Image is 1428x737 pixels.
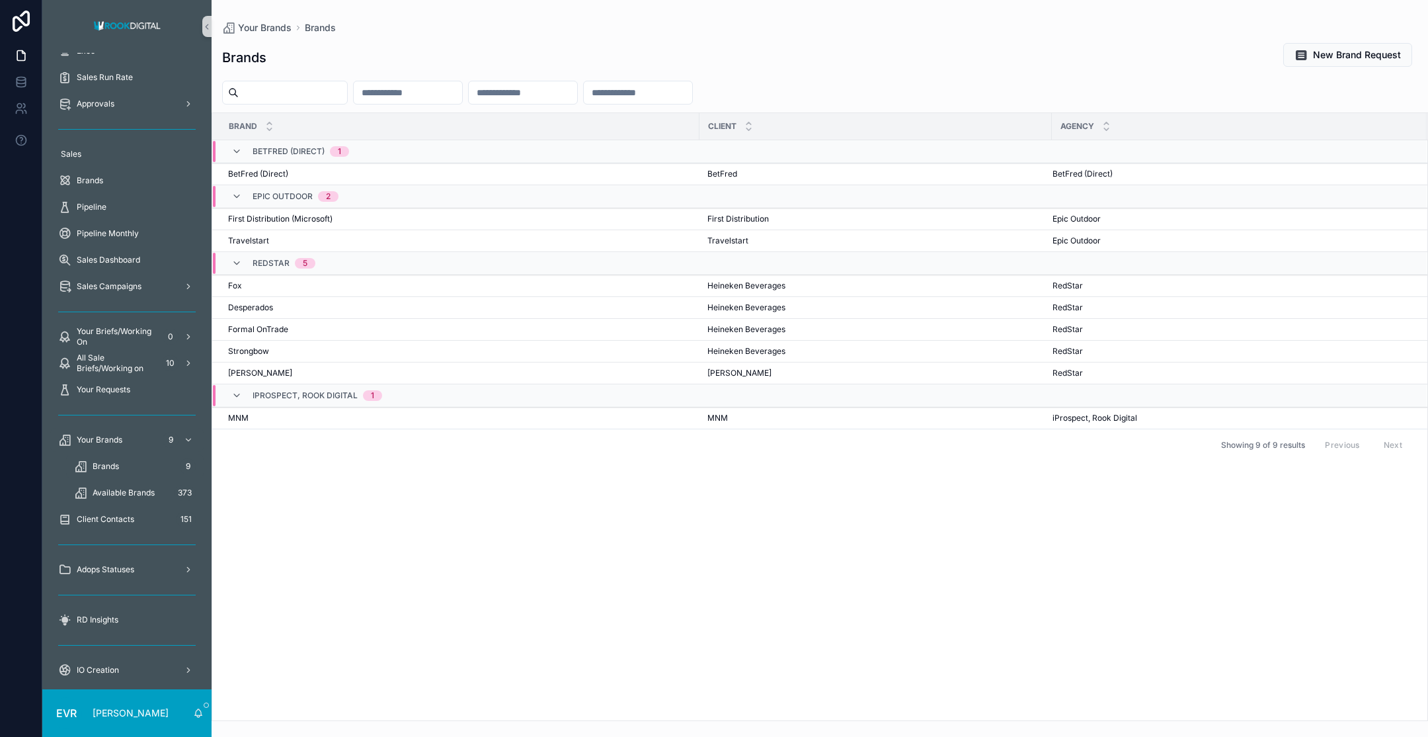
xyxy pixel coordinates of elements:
span: Pipeline Monthly [77,228,139,239]
span: BetFred (Direct) [253,146,325,157]
span: Sales Dashboard [77,255,140,265]
a: RedStar [1052,281,1411,291]
div: 1 [338,146,341,157]
a: BetFred (Direct) [228,169,692,179]
a: RedStar [1052,324,1411,335]
span: RD Insights [77,615,118,625]
span: Your Brands [77,435,122,445]
a: Fox [228,281,692,291]
span: Heineken Beverages [707,302,785,313]
a: Your Briefs/Working On0 [50,325,204,349]
span: Epic Outdoor [253,191,313,202]
span: RedStar [1052,368,1083,378]
a: Pipeline [50,195,204,219]
a: Heineken Beverages [707,302,1044,313]
a: Client Contacts151 [50,507,204,531]
div: 9 [163,432,178,448]
a: Heineken Beverages [707,281,1044,291]
a: MNM [228,413,692,423]
a: RedStar [1052,368,1411,378]
span: Brands [77,175,103,186]
span: Travelstart [228,236,269,246]
div: 1 [371,390,374,401]
span: Epic Outdoor [1052,214,1101,224]
span: Heineken Beverages [707,324,785,335]
a: Sales Campaigns [50,275,204,298]
span: Client Contacts [77,514,134,525]
span: Epic Outdoor [1052,236,1101,246]
span: Heineken Beverages [707,281,785,291]
a: Travelstart [707,236,1044,246]
span: Sales Run Rate [77,72,133,83]
a: MNM [707,413,1044,423]
a: Your Requests [50,378,204,402]
a: [PERSON_NAME] [707,368,1044,378]
div: 373 [174,485,196,501]
a: Brands9 [66,455,204,478]
span: Desperados [228,302,273,313]
span: Fox [228,281,242,291]
a: Travelstart [228,236,692,246]
a: [PERSON_NAME] [228,368,692,378]
a: BetFred [707,169,1044,179]
span: BetFred (Direct) [228,169,288,179]
span: iProspect, Rook Digital [253,390,358,401]
a: IO Creation [50,658,204,682]
span: First Distribution (Microsoft) [228,214,333,224]
a: Sales Dashboard [50,248,204,272]
a: Sales [50,142,204,166]
a: Heineken Beverages [707,346,1044,357]
div: 9 [180,458,196,474]
span: [PERSON_NAME] [228,368,292,378]
span: All Sale Briefs/Working on [77,353,157,374]
span: Agency [1060,121,1094,132]
span: Sales [61,149,81,159]
span: IO Creation [77,665,119,675]
span: MNM [707,413,728,423]
p: [PERSON_NAME] [93,707,169,720]
span: BetFred (Direct) [1052,169,1113,179]
a: First Distribution (Microsoft) [228,214,692,224]
a: RedStar [1052,302,1411,313]
span: iProspect, Rook Digital [1052,413,1137,423]
span: Approvals [77,99,114,109]
span: EVR [56,705,77,721]
a: All Sale Briefs/Working on10 [50,351,204,375]
a: Your Brands [222,21,292,34]
span: First Distribution [707,214,769,224]
a: Adops Statuses [50,558,204,582]
span: RedStar [1052,346,1083,357]
a: Epic Outdoor [1052,214,1411,224]
span: [PERSON_NAME] [707,368,772,378]
span: Sales Campaigns [77,281,141,292]
a: iProspect, Rook Digital [1052,413,1411,423]
span: RedStar [1052,324,1083,335]
span: Client [708,121,736,132]
span: Showing 9 of 9 results [1221,440,1305,451]
img: App logo [90,16,165,37]
span: Formal OnTrade [228,324,288,335]
span: Your Briefs/Working On [77,326,157,347]
a: Sales Run Rate [50,65,204,89]
span: Heineken Beverages [707,346,785,357]
span: Pipeline [77,202,106,212]
span: RedStar [1052,302,1083,313]
span: Your Requests [77,384,130,395]
div: 10 [162,355,178,371]
a: Approvals [50,92,204,116]
div: 0 [163,329,178,345]
a: Formal OnTrade [228,324,692,335]
div: 151 [177,511,196,527]
a: Brands [50,169,204,193]
a: First Distribution [707,214,1044,224]
button: New Brand Request [1283,43,1412,67]
span: RedStar [1052,281,1083,291]
span: Available Brands [93,488,155,498]
a: Strongbow [228,346,692,357]
a: BetFred (Direct) [1052,169,1411,179]
div: 5 [303,258,307,269]
span: RedStar [253,258,290,269]
span: Brand [229,121,257,132]
a: Available Brands373 [66,481,204,505]
a: Heineken Beverages [707,324,1044,335]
